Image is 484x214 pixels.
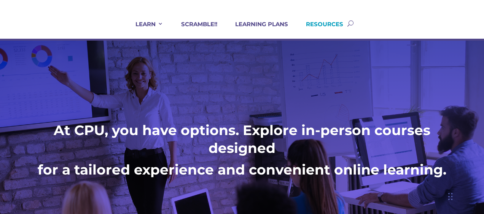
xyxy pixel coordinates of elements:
[226,20,288,39] a: LEARNING PLANS
[172,20,217,39] a: SCRAMBLE!!
[296,20,343,39] a: RESOURCES
[360,132,484,214] iframe: Chat Widget
[24,121,460,161] h1: At CPU, you have options. Explore in-person courses designed
[448,185,453,208] div: Drag
[24,161,460,183] h1: for a tailored experience and convenient online learning.
[126,20,163,39] a: LEARN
